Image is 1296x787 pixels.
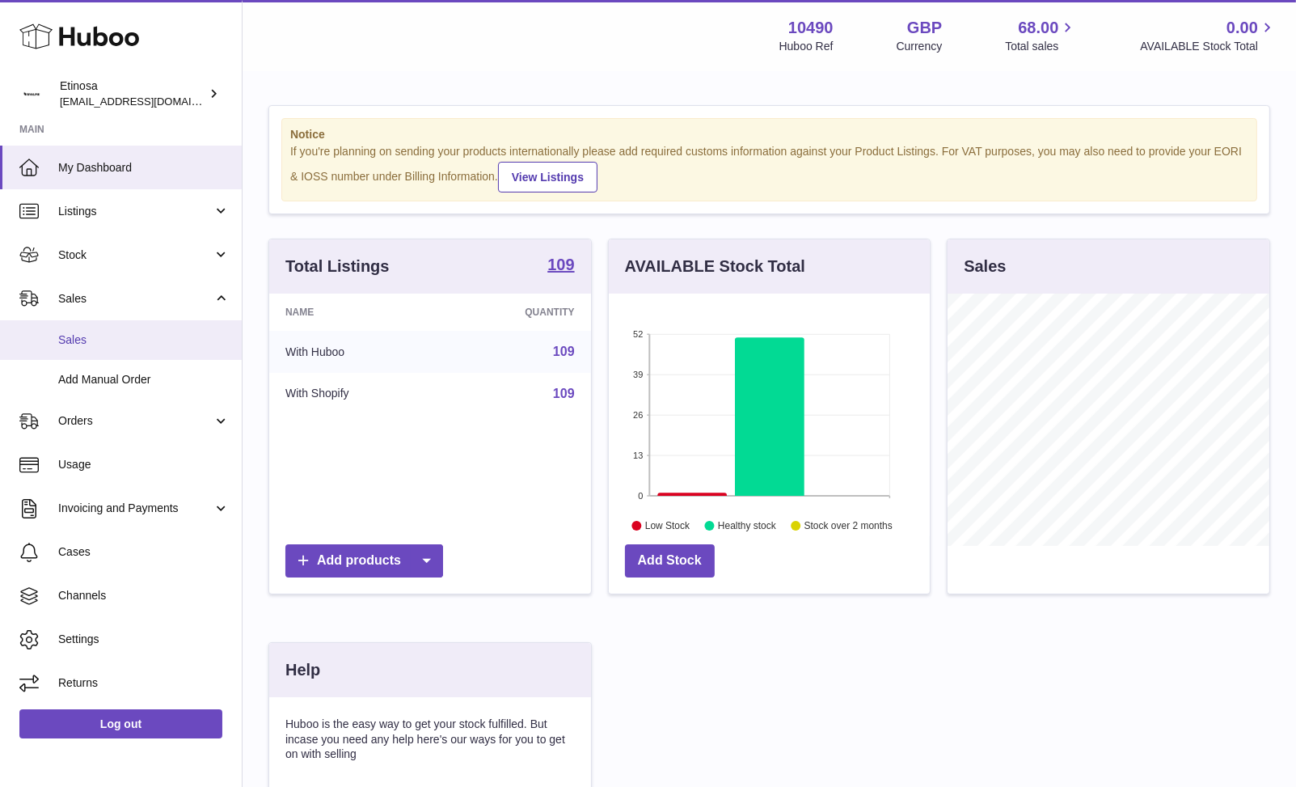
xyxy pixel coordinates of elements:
[58,544,230,560] span: Cases
[625,256,805,277] h3: AVAILABLE Stock Total
[1140,39,1277,54] span: AVAILABLE Stock Total
[269,294,442,331] th: Name
[1005,39,1077,54] span: Total sales
[638,491,643,501] text: 0
[58,372,230,387] span: Add Manual Order
[58,501,213,516] span: Invoicing and Payments
[553,345,575,358] a: 109
[60,78,205,109] div: Etinosa
[58,457,230,472] span: Usage
[58,204,213,219] span: Listings
[1226,17,1258,39] span: 0.00
[58,248,213,263] span: Stock
[58,675,230,691] span: Returns
[779,39,834,54] div: Huboo Ref
[285,717,575,763] p: Huboo is the easy way to get your stock fulfilled. But incase you need any help here's our ways f...
[269,331,442,373] td: With Huboo
[547,256,574,276] a: 109
[58,291,213,307] span: Sales
[19,709,222,738] a: Log out
[58,588,230,603] span: Channels
[60,95,238,108] span: [EMAIL_ADDRESS][DOMAIN_NAME]
[553,387,575,400] a: 109
[633,410,643,420] text: 26
[633,329,643,339] text: 52
[718,520,777,531] text: Healthy stock
[547,256,574,273] strong: 109
[58,413,213,429] span: Orders
[633,370,643,379] text: 39
[290,127,1248,142] strong: Notice
[804,520,893,531] text: Stock over 2 months
[442,294,590,331] th: Quantity
[1140,17,1277,54] a: 0.00 AVAILABLE Stock Total
[285,659,320,681] h3: Help
[625,544,715,578] a: Add Stock
[285,544,443,578] a: Add products
[269,373,442,415] td: With Shopify
[645,520,690,531] text: Low Stock
[285,256,390,277] h3: Total Listings
[1005,17,1077,54] a: 68.00 Total sales
[907,17,942,39] strong: GBP
[290,144,1248,193] div: If you're planning on sending your products internationally please add required customs informati...
[964,256,1006,277] h3: Sales
[58,332,230,348] span: Sales
[498,162,597,193] a: View Listings
[58,632,230,647] span: Settings
[19,82,44,106] img: Wolphuk@gmail.com
[1018,17,1058,39] span: 68.00
[788,17,834,39] strong: 10490
[897,39,943,54] div: Currency
[633,451,643,460] text: 13
[58,160,230,176] span: My Dashboard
